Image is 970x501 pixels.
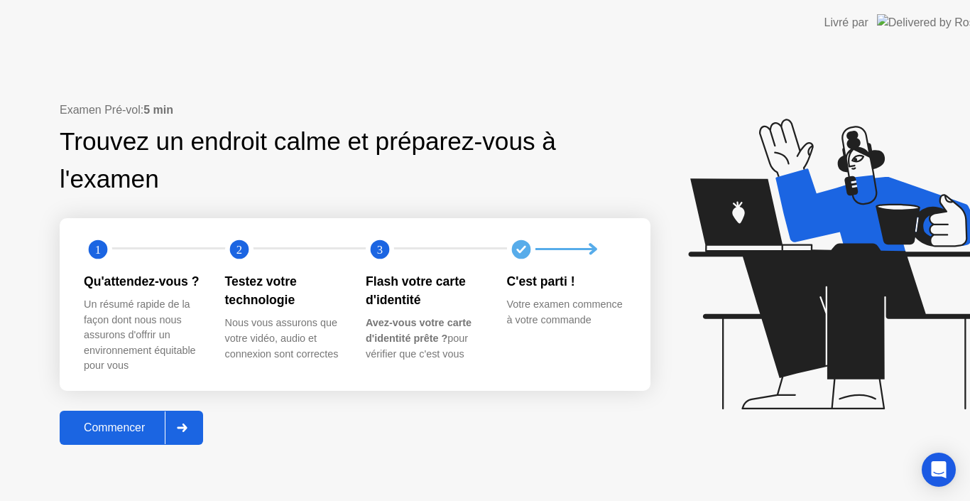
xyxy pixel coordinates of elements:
button: Commencer [60,411,203,445]
div: Trouvez un endroit calme et préparez-vous à l'examen [60,123,560,198]
div: Examen Pré-vol: [60,102,650,119]
div: Qu'attendez-vous ? [84,272,202,291]
div: Nous vous assurons que votre vidéo, audio et connexion sont correctes [225,316,344,362]
text: 2 [236,242,241,256]
div: Flash votre carte d'identité [366,272,484,310]
text: 1 [95,242,101,256]
div: pour vérifier que c'est vous [366,316,484,362]
div: Un résumé rapide de la façon dont nous nous assurons d'offrir un environnement équitable pour vous [84,297,202,374]
div: C'est parti ! [507,272,626,291]
text: 3 [377,242,383,256]
div: Testez votre technologie [225,272,344,310]
b: Avez-vous votre carte d'identité prête ? [366,317,472,344]
div: Commencer [64,421,165,434]
div: Votre examen commence à votre commande [507,297,626,328]
div: Open Intercom Messenger [922,453,956,487]
div: Livré par [824,14,868,31]
b: 5 min [143,104,173,116]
